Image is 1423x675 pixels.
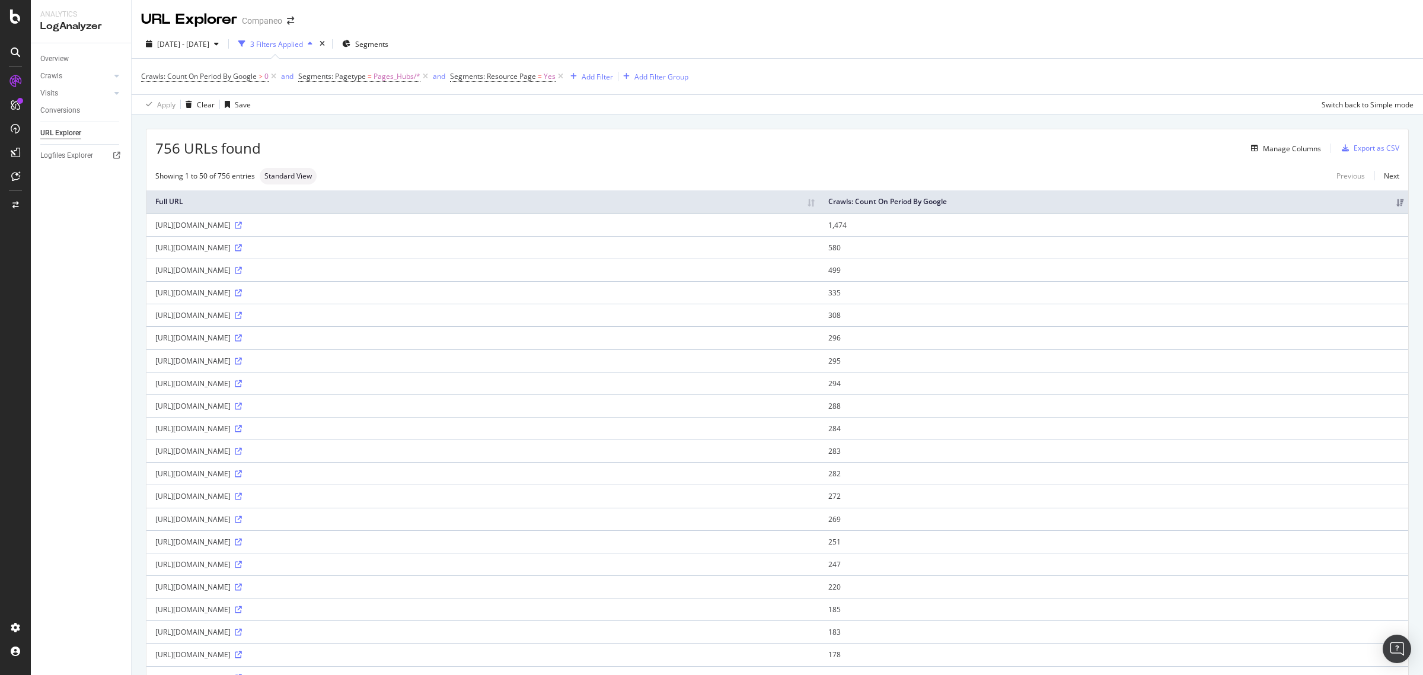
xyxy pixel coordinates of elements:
[538,71,542,81] span: =
[155,138,261,158] span: 756 URLs found
[40,70,62,82] div: Crawls
[157,100,176,110] div: Apply
[819,326,1408,349] td: 296
[317,38,327,50] div: times
[234,34,317,53] button: 3 Filters Applied
[819,508,1408,530] td: 269
[40,149,123,162] a: Logfiles Explorer
[819,440,1408,462] td: 283
[1374,167,1399,184] a: Next
[155,491,811,501] div: [URL][DOMAIN_NAME]
[1317,95,1414,114] button: Switch back to Simple mode
[1322,100,1414,110] div: Switch back to Simple mode
[287,17,294,25] div: arrow-right-arrow-left
[40,149,93,162] div: Logfiles Explorer
[819,349,1408,372] td: 295
[264,173,312,180] span: Standard View
[281,71,293,82] button: and
[141,95,176,114] button: Apply
[1246,141,1321,155] button: Manage Columns
[1383,635,1411,663] div: Open Intercom Messenger
[157,39,209,49] span: [DATE] - [DATE]
[40,127,123,139] a: URL Explorer
[819,598,1408,620] td: 185
[155,604,811,614] div: [URL][DOMAIN_NAME]
[242,15,282,27] div: Companeo
[819,575,1408,598] td: 220
[819,304,1408,326] td: 308
[819,394,1408,417] td: 288
[155,356,811,366] div: [URL][DOMAIN_NAME]
[250,39,303,49] div: 3 Filters Applied
[281,71,293,81] div: and
[155,333,811,343] div: [URL][DOMAIN_NAME]
[155,265,811,275] div: [URL][DOMAIN_NAME]
[819,553,1408,575] td: 247
[618,69,688,84] button: Add Filter Group
[819,643,1408,666] td: 178
[155,559,811,569] div: [URL][DOMAIN_NAME]
[819,620,1408,643] td: 183
[368,71,372,81] span: =
[155,649,811,660] div: [URL][DOMAIN_NAME]
[155,378,811,389] div: [URL][DOMAIN_NAME]
[40,104,80,117] div: Conversions
[819,372,1408,394] td: 294
[40,20,122,33] div: LogAnalyzer
[566,69,613,84] button: Add Filter
[1263,144,1321,154] div: Manage Columns
[155,627,811,637] div: [URL][DOMAIN_NAME]
[155,514,811,524] div: [URL][DOMAIN_NAME]
[355,39,388,49] span: Segments
[374,68,420,85] span: Pages_Hubs/*
[819,236,1408,259] td: 580
[155,220,811,230] div: [URL][DOMAIN_NAME]
[155,310,811,320] div: [URL][DOMAIN_NAME]
[433,71,445,82] button: and
[141,71,257,81] span: Crawls: Count On Period By Google
[819,485,1408,507] td: 272
[40,53,123,65] a: Overview
[181,95,215,114] button: Clear
[40,53,69,65] div: Overview
[260,168,317,184] div: neutral label
[819,214,1408,236] td: 1,474
[819,462,1408,485] td: 282
[146,190,819,214] th: Full URL: activate to sort column ascending
[155,171,255,181] div: Showing 1 to 50 of 756 entries
[819,417,1408,440] td: 284
[141,9,237,30] div: URL Explorer
[40,87,58,100] div: Visits
[264,68,269,85] span: 0
[819,530,1408,553] td: 251
[450,71,536,81] span: Segments: Resource Page
[155,537,811,547] div: [URL][DOMAIN_NAME]
[155,424,811,434] div: [URL][DOMAIN_NAME]
[155,582,811,592] div: [URL][DOMAIN_NAME]
[582,72,613,82] div: Add Filter
[819,281,1408,304] td: 335
[155,469,811,479] div: [URL][DOMAIN_NAME]
[40,87,111,100] a: Visits
[40,127,81,139] div: URL Explorer
[40,9,122,20] div: Analytics
[155,446,811,456] div: [URL][DOMAIN_NAME]
[141,34,224,53] button: [DATE] - [DATE]
[155,288,811,298] div: [URL][DOMAIN_NAME]
[155,401,811,411] div: [URL][DOMAIN_NAME]
[40,70,111,82] a: Crawls
[197,100,215,110] div: Clear
[220,95,251,114] button: Save
[40,104,123,117] a: Conversions
[544,68,556,85] span: Yes
[298,71,366,81] span: Segments: Pagetype
[155,243,811,253] div: [URL][DOMAIN_NAME]
[1354,143,1399,153] div: Export as CSV
[819,259,1408,281] td: 499
[259,71,263,81] span: >
[433,71,445,81] div: and
[1337,139,1399,158] button: Export as CSV
[819,190,1408,214] th: Crawls: Count On Period By Google: activate to sort column ascending
[337,34,393,53] button: Segments
[235,100,251,110] div: Save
